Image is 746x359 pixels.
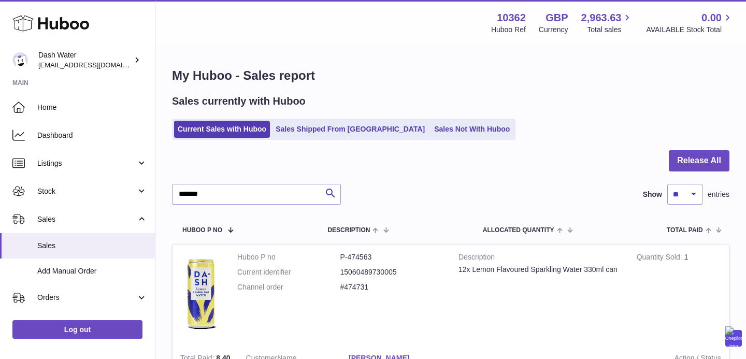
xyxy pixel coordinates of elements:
a: 0.00 AVAILABLE Stock Total [646,11,734,35]
div: Dash Water [38,50,132,70]
dt: Channel order [237,282,340,292]
span: Sales [37,241,147,251]
span: Description [327,227,370,234]
span: Home [37,103,147,112]
span: Dashboard [37,131,147,140]
dt: Current identifier [237,267,340,277]
dd: 15060489730005 [340,267,443,277]
span: Total sales [587,25,633,35]
strong: GBP [546,11,568,25]
strong: Quantity Sold [637,253,684,264]
img: bea@dash-water.com [12,52,28,68]
label: Show [643,190,662,199]
div: Currency [539,25,568,35]
a: Current Sales with Huboo [174,121,270,138]
a: Sales Not With Huboo [431,121,513,138]
div: 12x Lemon Flavoured Sparkling Water 330ml can [458,265,621,275]
span: 0.00 [701,11,722,25]
dt: Huboo P no [237,252,340,262]
span: Add Manual Order [37,266,147,276]
dd: P-474563 [340,252,443,262]
dd: #474731 [340,282,443,292]
span: ALLOCATED Quantity [483,227,554,234]
img: 103621706197699.png [180,252,222,335]
span: Stock [37,186,136,196]
strong: Description [458,252,621,265]
div: Huboo Ref [491,25,526,35]
span: AVAILABLE Stock Total [646,25,734,35]
span: Listings [37,159,136,168]
span: 2,963.63 [581,11,622,25]
span: Total paid [667,227,703,234]
span: Orders [37,293,136,303]
span: Huboo P no [182,227,222,234]
td: 1 [629,245,729,346]
a: Log out [12,320,142,339]
strong: 10362 [497,11,526,25]
a: Sales Shipped From [GEOGRAPHIC_DATA] [272,121,428,138]
span: entries [708,190,729,199]
span: Sales [37,214,136,224]
span: [EMAIL_ADDRESS][DOMAIN_NAME] [38,61,152,69]
h2: Sales currently with Huboo [172,94,306,108]
a: 2,963.63 Total sales [581,11,634,35]
button: Release All [669,150,729,171]
h1: My Huboo - Sales report [172,67,729,84]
